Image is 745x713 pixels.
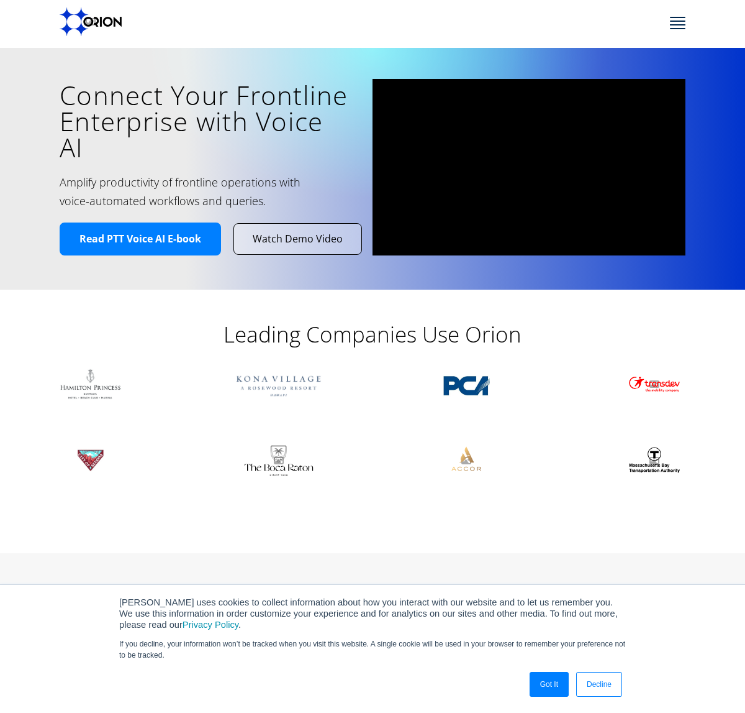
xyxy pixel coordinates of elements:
h2: Leading Companies Use Orion [124,321,621,348]
h2: Amplify productivity of frontline operations with voice-automated workflows and queries. [60,173,310,210]
a: Decline [576,672,622,697]
span: [PERSON_NAME] uses cookies to collect information about how you interact with our website and to ... [119,597,618,630]
span: Watch Demo Video [253,232,343,246]
h1: Connect Your Frontline Enterprise with Voice AI [60,82,354,160]
p: If you decline, your information won’t be tracked when you visit this website. A single cookie wi... [119,638,626,661]
a: Watch Demo Video [234,224,361,254]
h2: Orion News [60,582,685,607]
a: Read PTT Voice AI E-book [60,223,221,255]
iframe: vimeo Video Player [372,79,685,255]
img: Orion labs Black logo [60,7,122,36]
a: Privacy Policy [183,620,238,630]
iframe: Chat Widget [683,653,745,713]
a: Got It [530,672,569,697]
span: Read PTT Voice AI E-book [79,232,201,246]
